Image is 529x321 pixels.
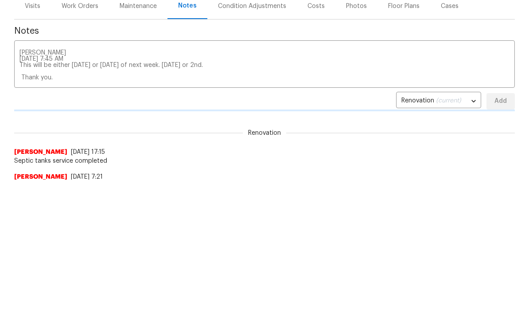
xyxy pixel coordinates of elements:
[62,2,98,11] div: Work Orders
[436,98,461,104] span: (current)
[14,172,67,181] span: [PERSON_NAME]
[14,148,67,157] span: [PERSON_NAME]
[441,2,459,11] div: Cases
[19,50,510,81] textarea: [PERSON_NAME] [DATE] 7:45 AM This will be either [DATE] or [DATE] of next week. [DATE] or 2nd. Th...
[25,2,40,11] div: Visits
[120,2,157,11] div: Maintenance
[71,174,103,180] span: [DATE] 7:21
[396,90,481,112] div: Renovation (current)
[243,129,286,137] span: Renovation
[218,2,286,11] div: Condition Adjustments
[346,2,367,11] div: Photos
[307,2,325,11] div: Costs
[178,1,197,10] div: Notes
[71,149,105,155] span: [DATE] 17:15
[14,157,515,165] span: Septic tanks service completed
[14,27,515,35] span: Notes
[388,2,420,11] div: Floor Plans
